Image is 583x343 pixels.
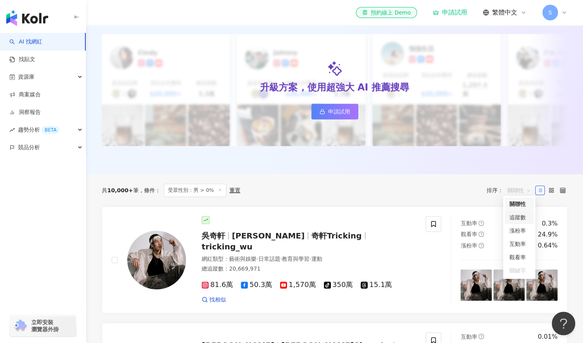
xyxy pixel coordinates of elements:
span: 50.3萬 [241,281,272,289]
span: 漲粉率 [460,242,477,249]
span: 10,000+ [107,187,133,193]
img: post-image [460,269,492,301]
a: 預約線上 Demo [356,7,417,18]
img: post-image [493,269,525,301]
div: 觀看率 [505,251,534,264]
a: 找相似 [202,296,226,304]
span: 1,570萬 [280,281,316,289]
div: 互動率 [505,237,534,251]
img: post-image [526,269,558,301]
div: 觀看率 [509,253,529,262]
div: 0.64% [538,241,558,250]
span: 觀看率 [460,231,477,237]
div: 關聯性 [509,200,529,208]
span: 吳奇軒 [202,231,225,240]
div: 0.01% [538,332,558,341]
a: chrome extension立即安裝 瀏覽器外掛 [10,315,76,336]
span: 資源庫 [18,68,34,86]
span: 互動率 [460,334,477,340]
a: 洞察報告 [9,108,41,116]
span: 350萬 [324,281,353,289]
div: 關鍵字 [505,264,534,277]
span: 條件 ： [139,187,161,193]
span: 受眾性別：男 > 0% [164,184,226,197]
div: 互動率 [509,240,529,248]
img: KOL Avatar [127,231,186,289]
a: KOL Avatar吳奇軒[PERSON_NAME]奇軒Trickingtricking_wu網紅類型：藝術與娛樂·日常話題·教育與學習·運動總追蹤數：20,669,97181.6萬50.3萬1... [102,206,567,313]
div: 關鍵字 [509,266,529,275]
div: 網紅類型 ： [202,255,416,263]
span: 申請試用 [328,108,350,115]
div: 關聯性 [505,197,534,211]
a: searchAI 找網紅 [9,38,42,46]
div: 重置 [229,187,240,193]
span: 15.1萬 [361,281,392,289]
span: 藝術與娛樂 [229,256,256,262]
span: question-circle [478,220,484,226]
a: 申請試用 [433,9,467,16]
span: question-circle [478,334,484,339]
div: 預約線上 Demo [362,9,411,16]
a: 找貼文 [9,56,35,63]
span: question-circle [478,231,484,237]
span: 找相似 [209,296,226,304]
img: logo [6,10,48,26]
span: 教育與學習 [282,256,309,262]
span: [PERSON_NAME] [232,231,305,240]
span: 繁體中文 [492,8,517,17]
div: 升級方案，使用超強大 AI 推薦搜尋 [260,81,409,94]
span: rise [9,127,15,133]
span: 競品分析 [18,139,40,156]
div: 排序： [487,184,535,197]
div: 總追蹤數 ： 20,669,971 [202,265,416,273]
div: 共 筆 [102,187,139,193]
a: 申請試用 [311,104,358,119]
span: 運動 [311,256,322,262]
span: question-circle [478,243,484,248]
div: 24.9% [538,230,558,239]
div: 漲粉率 [505,224,534,237]
img: chrome extension [13,320,28,332]
span: 互動率 [460,220,477,226]
span: tricking_wu [202,242,253,251]
span: 日常話題 [258,256,280,262]
span: S [549,8,552,17]
div: 追蹤數 [505,211,534,224]
span: · [280,256,282,262]
div: 0.3% [541,219,558,228]
span: 81.6萬 [202,281,233,289]
span: 趨勢分析 [18,121,60,139]
div: BETA [42,126,60,134]
span: 奇軒Tricking [311,231,362,240]
div: 漲粉率 [509,226,529,235]
span: 關聯性 [507,184,531,197]
span: · [309,256,311,262]
div: 追蹤數 [509,213,529,222]
a: 商案媒合 [9,91,41,99]
iframe: Help Scout Beacon - Open [552,312,575,335]
span: 立即安裝 瀏覽器外掛 [31,319,59,333]
span: · [256,256,258,262]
